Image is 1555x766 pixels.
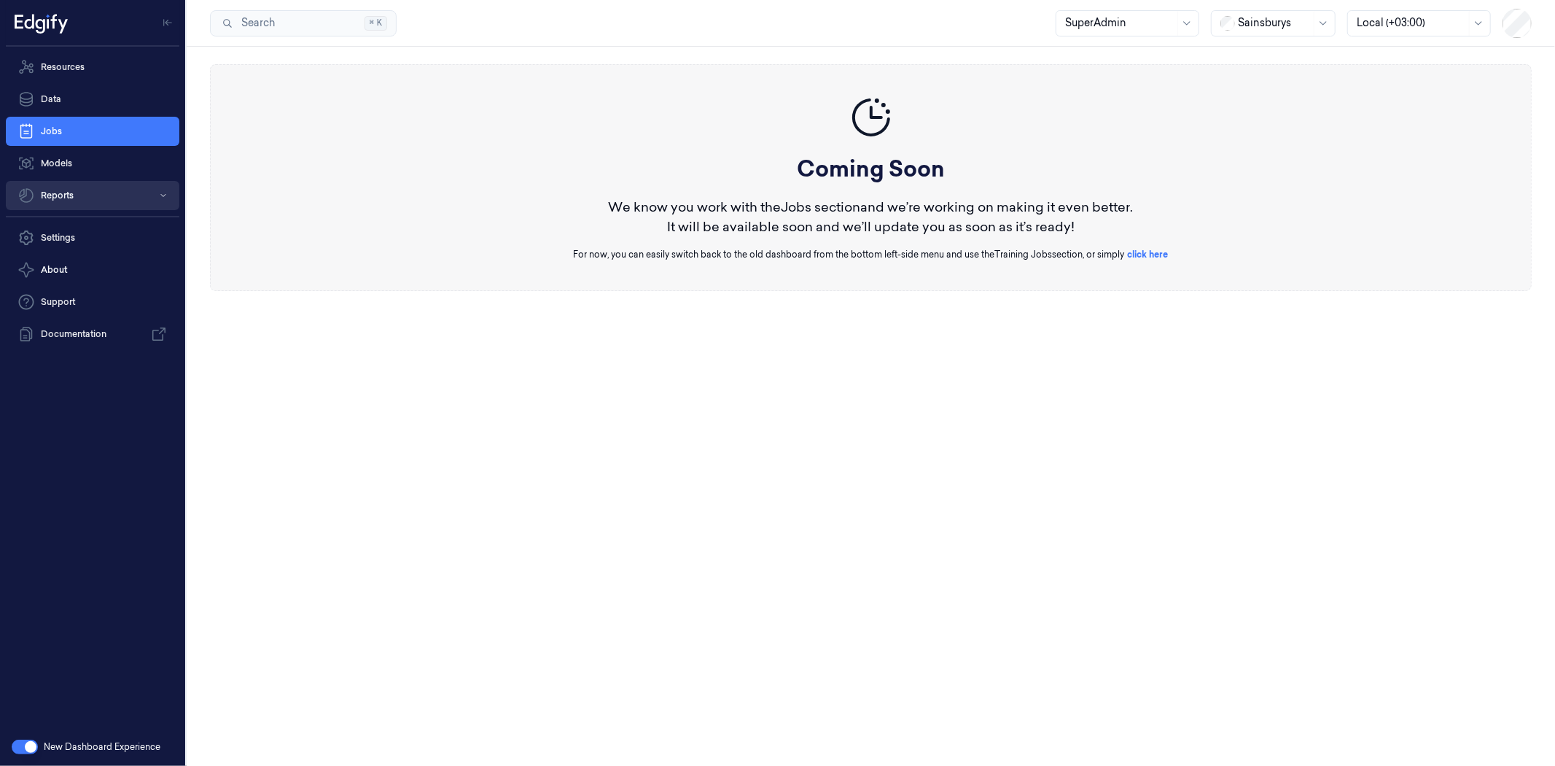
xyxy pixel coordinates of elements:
a: Documentation [6,320,179,349]
a: Models [6,149,179,178]
div: For now, you can easily switch back to the old dashboard from the bottom left-side menu and use t... [574,248,1169,261]
a: Resources [6,53,179,82]
span: Search [235,15,275,31]
button: Toggle Navigation [156,11,179,34]
button: Reports [6,181,179,210]
a: Support [6,287,179,317]
a: click here [1128,249,1169,260]
div: It will be available soon and we’ll update you as soon as it’s ready! [574,217,1169,236]
a: Jobs [6,117,179,146]
div: Coming Soon [574,152,1169,185]
button: About [6,255,179,285]
a: Data [6,85,179,114]
div: We know you work with the Jobs section and we’re working on making it even better. [574,197,1169,217]
a: Settings [6,223,179,252]
button: Search⌘K [210,10,397,36]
